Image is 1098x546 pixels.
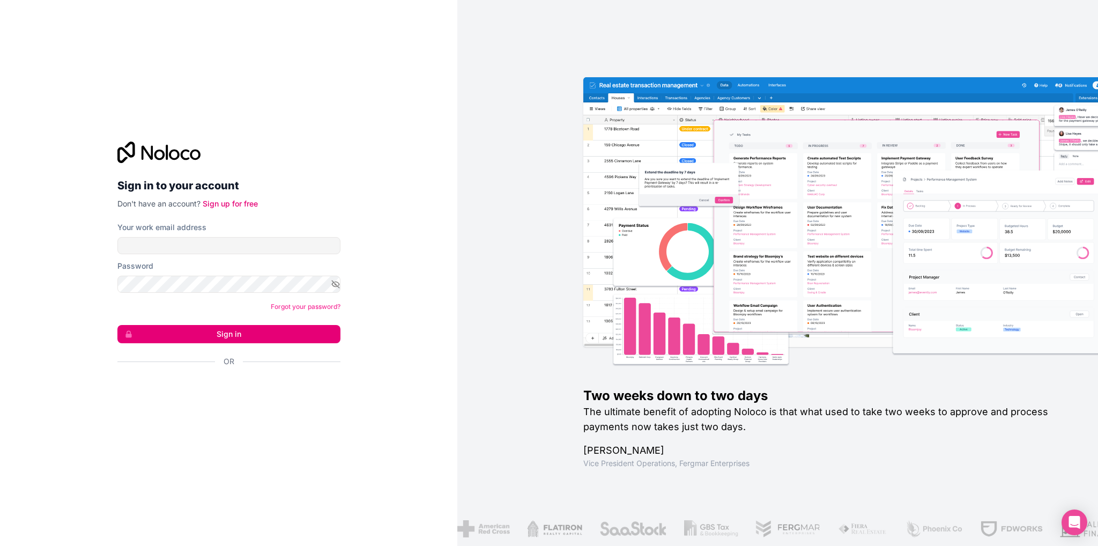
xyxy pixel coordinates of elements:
[224,356,234,367] span: Or
[203,199,258,208] a: Sign up for free
[117,237,340,254] input: Email address
[583,404,1064,434] h2: The ultimate benefit of adopting Noloco is that what used to take two weeks to approve and proces...
[112,379,337,402] iframe: Sign in with Google Button
[271,302,340,311] a: Forgot your password?
[117,261,153,271] label: Password
[583,443,1064,458] h1: [PERSON_NAME]
[583,387,1064,404] h1: Two weeks down to two days
[979,520,1042,537] img: /assets/fdworks-Bi04fVtw.png
[117,176,340,195] h2: Sign in to your account
[904,520,962,537] img: /assets/phoenix-BREaitsQ.png
[583,458,1064,469] h1: Vice President Operations , Fergmar Enterprises
[526,520,582,537] img: /assets/flatiron-C8eUkumj.png
[837,520,887,537] img: /assets/fiera-fwj2N5v4.png
[457,520,509,537] img: /assets/american-red-cross-BAupjrZR.png
[1062,510,1087,535] div: Open Intercom Messenger
[117,276,340,293] input: Password
[117,325,340,343] button: Sign in
[754,520,820,537] img: /assets/fergmar-CudnrXN5.png
[117,222,206,233] label: Your work email address
[683,520,738,537] img: /assets/gbstax-C-GtDUiK.png
[117,199,201,208] span: Don't have an account?
[598,520,666,537] img: /assets/saastock-C6Zbiodz.png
